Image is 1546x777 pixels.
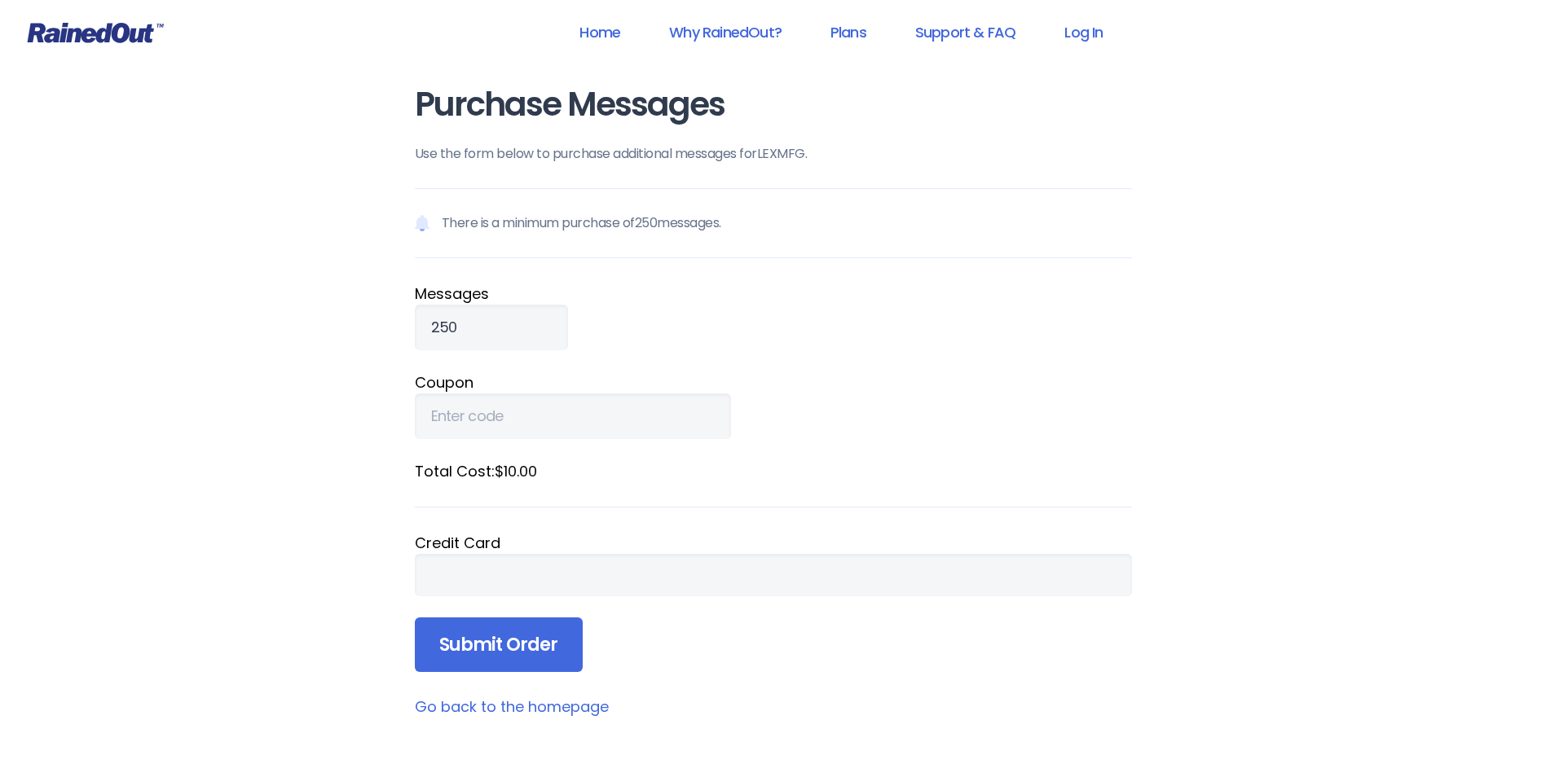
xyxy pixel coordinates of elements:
input: Submit Order [415,617,583,673]
h1: Purchase Messages [415,86,1132,123]
iframe: Secure payment input frame [431,566,1116,584]
label: Total Cost: $10.00 [415,460,1132,482]
img: Notification icon [415,213,429,233]
a: Home [558,14,641,50]
a: Go back to the homepage [415,696,609,717]
p: Use the form below to purchase additional messages for LEXMFG . [415,144,1132,164]
input: Enter code [415,393,731,439]
a: Plans [809,14,888,50]
a: Why RainedOut? [648,14,803,50]
label: Message s [415,283,1132,305]
input: Qty [415,305,568,350]
a: Log In [1043,14,1124,50]
label: Coupon [415,371,1132,393]
a: Support & FAQ [894,14,1037,50]
p: There is a minimum purchase of 250 messages. [415,188,1132,258]
div: Credit Card [415,532,1132,554]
